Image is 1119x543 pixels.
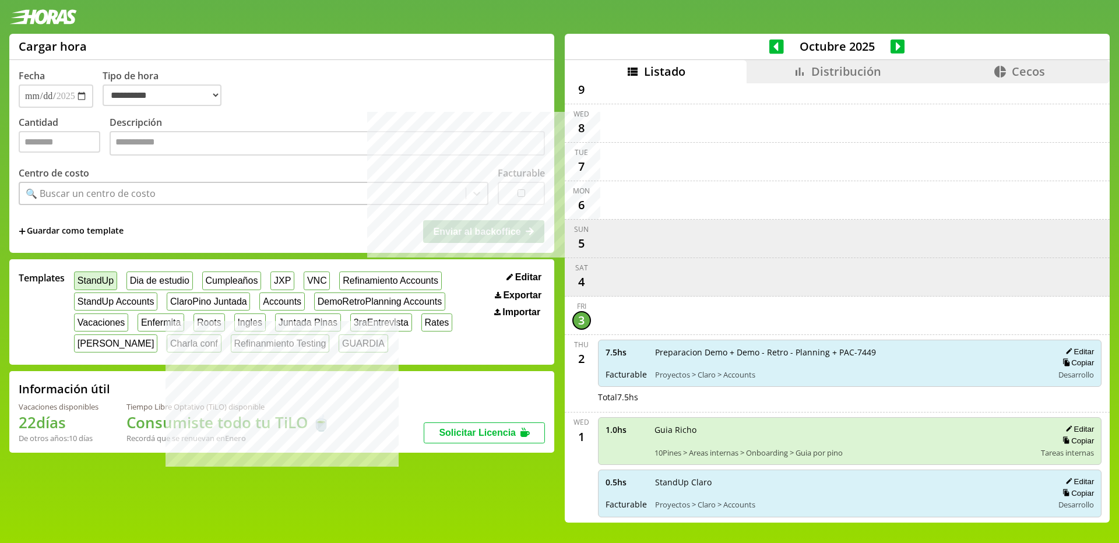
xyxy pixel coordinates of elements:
[304,271,330,290] button: VNC
[606,369,647,380] span: Facturable
[202,271,261,290] button: Cumpleaños
[270,271,294,290] button: JXP
[126,433,330,443] div: Recordá que se renuevan en
[565,83,1110,521] div: scrollable content
[572,157,591,176] div: 7
[167,334,221,352] button: Charla conf
[19,401,98,412] div: Vacaciones disponibles
[439,428,516,438] span: Solicitar Licencia
[74,292,157,311] button: StandUp Accounts
[19,116,110,158] label: Cantidad
[234,313,266,332] button: Ingles
[654,424,1033,435] span: Guia Richo
[19,131,100,153] input: Cantidad
[126,271,193,290] button: Dia de estudio
[1059,436,1094,446] button: Copiar
[606,477,647,488] span: 0.5 hs
[314,292,445,311] button: DemoRetroPlanning Accounts
[19,433,98,443] div: De otros años: 10 días
[573,417,589,427] div: Wed
[19,225,124,238] span: +Guardar como template
[655,347,1046,358] span: Preparacion Demo + Demo - Retro - Planning + PAC-7449
[574,224,589,234] div: Sun
[1058,499,1094,510] span: Desarrollo
[19,167,89,179] label: Centro de costo
[275,313,341,332] button: Juntada Pinas
[572,350,591,368] div: 2
[339,271,441,290] button: Refinamiento Accounts
[126,412,330,433] h1: Consumiste todo tu TiLO 🍵
[74,271,117,290] button: StandUp
[655,369,1046,380] span: Proyectos > Claro > Accounts
[498,167,545,179] label: Facturable
[138,313,184,332] button: Enfermita
[1062,347,1094,357] button: Editar
[503,271,545,283] button: Editar
[573,109,589,119] div: Wed
[126,401,330,412] div: Tiempo Libre Optativo (TiLO) disponible
[19,69,45,82] label: Fecha
[421,313,452,332] button: Rates
[572,234,591,253] div: 5
[606,424,646,435] span: 1.0 hs
[811,64,881,79] span: Distribución
[575,263,588,273] div: Sat
[19,225,26,238] span: +
[225,433,246,443] b: Enero
[1059,358,1094,368] button: Copiar
[655,499,1046,510] span: Proyectos > Claro > Accounts
[491,290,545,301] button: Exportar
[572,80,591,99] div: 9
[167,292,250,311] button: ClaroPino Juntada
[644,64,685,79] span: Listado
[74,313,128,332] button: Vacaciones
[110,131,545,156] textarea: Descripción
[515,272,541,283] span: Editar
[1059,488,1094,498] button: Copiar
[572,119,591,137] div: 8
[573,186,590,196] div: Mon
[424,422,545,443] button: Solicitar Licencia
[572,273,591,291] div: 4
[606,499,647,510] span: Facturable
[572,427,591,446] div: 1
[9,9,77,24] img: logotipo
[74,334,157,352] button: [PERSON_NAME]
[784,38,891,54] span: Octubre 2025
[503,290,541,301] span: Exportar
[1058,369,1094,380] span: Desarrollo
[26,187,156,200] div: 🔍 Buscar un centro de costo
[1041,447,1094,458] span: Tareas internas
[103,84,221,106] select: Tipo de hora
[259,292,304,311] button: Accounts
[1062,477,1094,486] button: Editar
[19,412,98,433] h1: 22 días
[606,347,647,358] span: 7.5 hs
[502,307,540,318] span: Importar
[572,196,591,214] div: 6
[193,313,224,332] button: Roots
[575,147,588,157] div: Tue
[231,334,330,352] button: Refinanmiento Testing
[574,340,589,350] div: Thu
[572,311,591,330] div: 3
[598,392,1102,403] div: Total 7.5 hs
[577,301,586,311] div: Fri
[110,116,545,158] label: Descripción
[19,381,110,397] h2: Información útil
[103,69,231,108] label: Tipo de hora
[1062,424,1094,434] button: Editar
[19,271,65,284] span: Templates
[339,334,388,352] button: GUARDIA
[655,477,1046,488] span: StandUp Claro
[19,38,87,54] h1: Cargar hora
[1012,64,1045,79] span: Cecos
[654,447,1033,458] span: 10Pines > Areas internas > Onboarding > Guia por pino
[350,313,412,332] button: 3raEntrevista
